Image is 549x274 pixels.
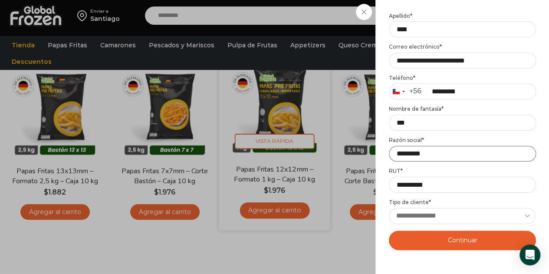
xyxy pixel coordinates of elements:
[389,199,536,206] label: Tipo de cliente
[389,106,536,112] label: Nombre de fantasía
[389,84,421,99] button: Selected country
[519,244,540,265] div: Open Intercom Messenger
[389,13,536,20] label: Apellido
[389,75,536,82] label: Teléfono
[409,87,421,96] div: +56
[389,43,536,50] label: Correo electrónico
[389,168,536,175] label: RUT
[389,137,536,144] label: Razón social
[389,231,536,250] button: Continuar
